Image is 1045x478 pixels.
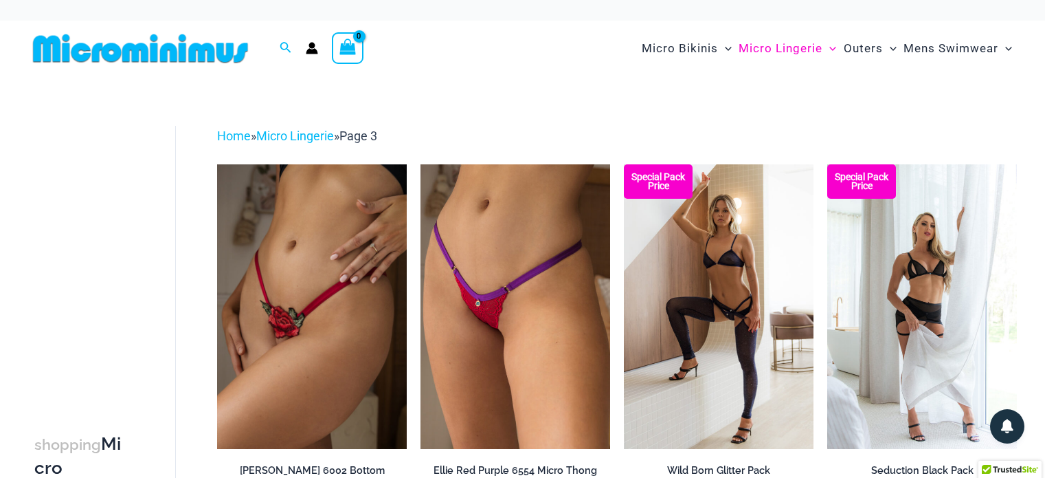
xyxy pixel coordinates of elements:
[624,464,813,477] h2: Wild Born Glitter Pack
[306,42,318,54] a: Account icon link
[840,28,900,69] a: OutersMenu ToggleMenu Toggle
[420,464,610,477] h2: Ellie Red Purple 6554 Micro Thong
[883,31,897,66] span: Menu Toggle
[998,31,1012,66] span: Menu Toggle
[827,464,1017,477] h2: Seduction Black Pack
[903,31,998,66] span: Mens Swimwear
[624,164,813,449] img: Wild Born Glitter Ink 1122 Top 605 Bottom 552 Tights 02
[34,115,158,390] iframe: TrustedSite Certified
[827,173,896,191] b: Special Pack Price
[217,464,407,477] h2: [PERSON_NAME] 6002 Bottom
[624,173,693,191] b: Special Pack Price
[217,164,407,449] a: Carla Red 6002 Bottom 05Carla Red 6002 Bottom 03Carla Red 6002 Bottom 03
[339,129,377,143] span: Page 3
[638,28,735,69] a: Micro BikinisMenu ToggleMenu Toggle
[718,31,732,66] span: Menu Toggle
[27,33,254,64] img: MM SHOP LOGO FLAT
[34,436,101,453] span: shopping
[217,129,251,143] a: Home
[822,31,836,66] span: Menu Toggle
[217,164,407,449] img: Carla Red 6002 Bottom 05
[256,129,334,143] a: Micro Lingerie
[827,164,1017,449] a: Seduction Black 1034 Bra 6034 Bottom 5019 skirt 11 Seduction Black 1034 Bra 6034 Bottom 5019 skir...
[900,28,1015,69] a: Mens SwimwearMenu ToggleMenu Toggle
[217,129,377,143] span: » »
[420,164,610,449] a: Ellie RedPurple 6554 Micro Thong 04Ellie RedPurple 6554 Micro Thong 05Ellie RedPurple 6554 Micro ...
[332,32,363,64] a: View Shopping Cart, empty
[844,31,883,66] span: Outers
[636,25,1018,72] nav: Site Navigation
[642,31,718,66] span: Micro Bikinis
[739,31,822,66] span: Micro Lingerie
[420,164,610,449] img: Ellie RedPurple 6554 Micro Thong 04
[624,164,813,449] a: Wild Born Glitter Ink 1122 Top 605 Bottom 552 Tights 02 Wild Born Glitter Ink 1122 Top 605 Bottom...
[280,40,292,57] a: Search icon link
[735,28,840,69] a: Micro LingerieMenu ToggleMenu Toggle
[827,164,1017,449] img: Seduction Black 1034 Bra 6034 Bottom 5019 skirt 11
